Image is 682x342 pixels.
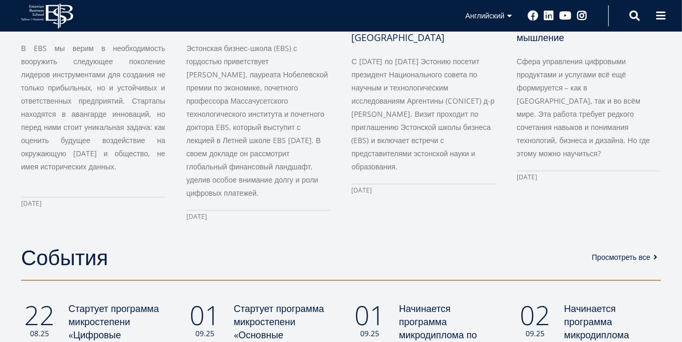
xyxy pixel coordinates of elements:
font: 01 [355,297,386,333]
font: 22 [24,297,55,333]
font: Сфера управления цифровыми продуктами и услугами всё ещё формируется – как в [GEOGRAPHIC_DATA], т... [517,56,650,158]
a: Просмотреть все [592,252,661,263]
font: [DATE] [517,173,537,182]
font: 09.25 [526,328,545,338]
font: 09.25 [361,328,380,338]
font: [DATE] [21,199,42,208]
font: 02 [520,297,550,333]
font: В EBS мы верим в необходимость вооружить следующее поколение лидеров инструментами для создания н... [21,43,165,172]
font: С [DATE] по [DATE] Эстонию посетит президент Национального совета по научным и технологическим ис... [352,56,495,172]
font: 09.25 [195,328,214,338]
font: 01 [190,297,220,333]
font: 08.25 [30,328,49,338]
font: Просмотреть все [592,252,650,262]
font: Эстонская бизнес-школа (EBS) с гордостью приветствует [PERSON_NAME], лауреата Нобелевской премии ... [186,43,328,198]
font: [DATE] [186,212,207,221]
font: События [21,243,108,271]
font: [DATE] [352,186,372,195]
